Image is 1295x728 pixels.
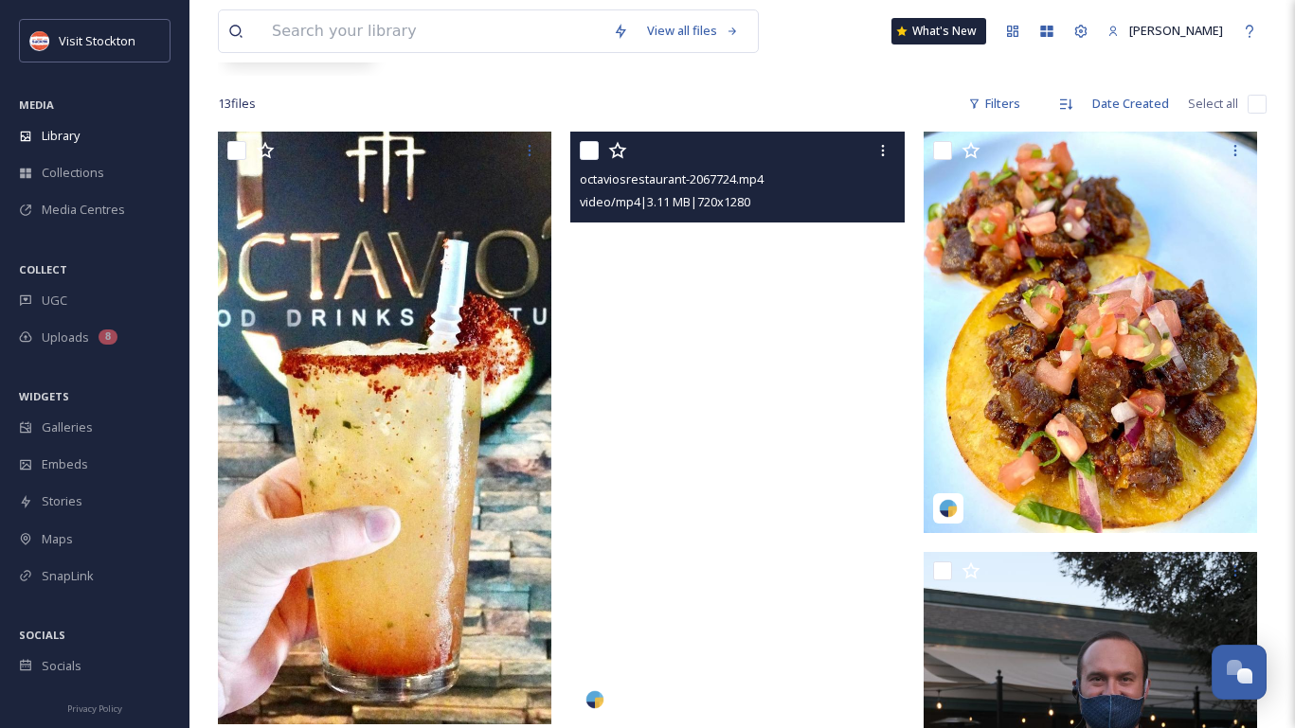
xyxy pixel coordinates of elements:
img: a0ffe31c1c2f503fa034d41947529a62ec5de31fea6f8f35d51473bca73c1dde.jpeg [218,132,551,724]
span: UGC [42,292,67,310]
a: [PERSON_NAME] [1098,12,1232,49]
span: Galleries [42,418,93,436]
div: 8 [99,329,117,345]
span: COLLECT [19,262,67,276]
img: unnamed.jpeg [30,31,49,50]
span: Privacy Policy [67,702,122,715]
span: video/mp4 | 3.11 MB | 720 x 1280 [580,193,750,210]
span: Embeds [42,455,88,473]
a: View all files [638,12,748,49]
video: octaviosrestaurant-2067724.mp4 [570,132,904,724]
img: octaviosrestaurant-17932001459713105.jpeg [924,132,1257,532]
span: WIDGETS [19,389,69,403]
span: Uploads [42,328,89,346]
button: Open Chat [1212,645,1267,700]
img: snapsea-logo.png [585,690,604,709]
span: Library [42,127,80,145]
span: Select all [1188,95,1238,113]
span: Stories [42,492,82,510]
span: Media Centres [42,201,125,219]
div: Filters [959,85,1030,122]
span: MEDIA [19,98,54,112]
span: SnapLink [42,567,94,585]
span: octaviosrestaurant-2067724.mp4 [580,170,764,187]
span: Collections [42,164,104,182]
input: Search your library [262,10,603,52]
span: SOCIALS [19,628,65,642]
span: 13 file s [218,95,256,113]
a: Privacy Policy [67,696,122,719]
span: Socials [42,657,81,675]
img: snapsea-logo.png [939,499,958,518]
span: Maps [42,530,73,548]
span: [PERSON_NAME] [1129,22,1223,39]
a: What's New [891,18,986,44]
span: Visit Stockton [59,32,135,49]
div: Date Created [1083,85,1178,122]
